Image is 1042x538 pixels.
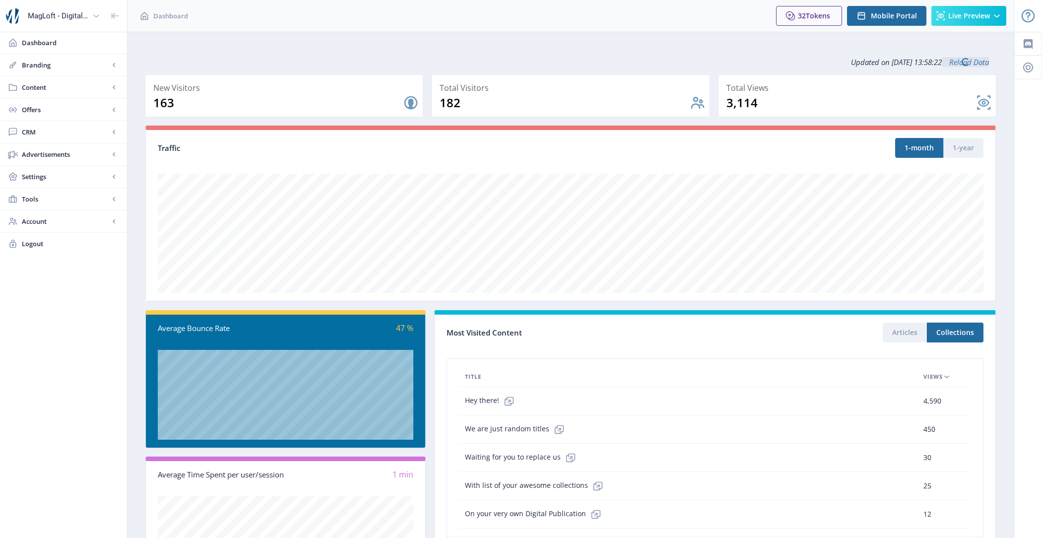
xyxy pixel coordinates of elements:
span: 4,590 [923,395,941,407]
div: Total Views [726,81,992,95]
div: 1 min [286,469,414,480]
span: Account [22,216,109,226]
span: Advertisements [22,149,109,159]
div: Total Visitors [440,81,705,95]
div: New Visitors [153,81,419,95]
span: With list of your awesome collections [465,476,608,496]
span: Offers [22,105,109,115]
div: Most Visited Content [447,325,715,340]
span: 450 [923,423,935,435]
div: MagLoft - Digital Magazine [28,5,88,27]
img: properties.app_icon.png [6,8,22,24]
span: Branding [22,60,109,70]
span: Dashboard [153,11,188,21]
button: 1-year [943,138,983,158]
span: Settings [22,172,109,182]
span: 30 [923,452,931,464]
button: 1-month [895,138,943,158]
span: Tokens [806,11,830,20]
span: Waiting for you to replace us [465,448,581,468]
button: Live Preview [931,6,1006,26]
span: We are just random titles [465,419,569,439]
span: Live Preview [948,12,990,20]
span: On your very own Digital Publication [465,504,606,524]
span: Title [465,371,481,383]
span: 12 [923,508,931,520]
button: Mobile Portal [847,6,926,26]
span: Tools [22,194,109,204]
span: Hey there! [465,391,519,411]
div: Updated on [DATE] 13:58:22 [145,50,996,74]
button: Articles [883,323,927,342]
div: Traffic [158,142,571,154]
span: 25 [923,480,931,492]
div: 182 [440,95,689,111]
div: 3,114 [726,95,976,111]
span: CRM [22,127,109,137]
span: Dashboard [22,38,119,48]
span: 47 % [396,323,413,334]
button: Collections [927,323,983,342]
span: Content [22,82,109,92]
span: Logout [22,239,119,249]
div: Average Time Spent per user/session [158,469,286,480]
a: Reload Data [942,57,989,67]
div: 163 [153,95,403,111]
span: Mobile Portal [871,12,917,20]
div: Average Bounce Rate [158,323,286,334]
button: 32Tokens [776,6,842,26]
span: Views [923,371,943,383]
